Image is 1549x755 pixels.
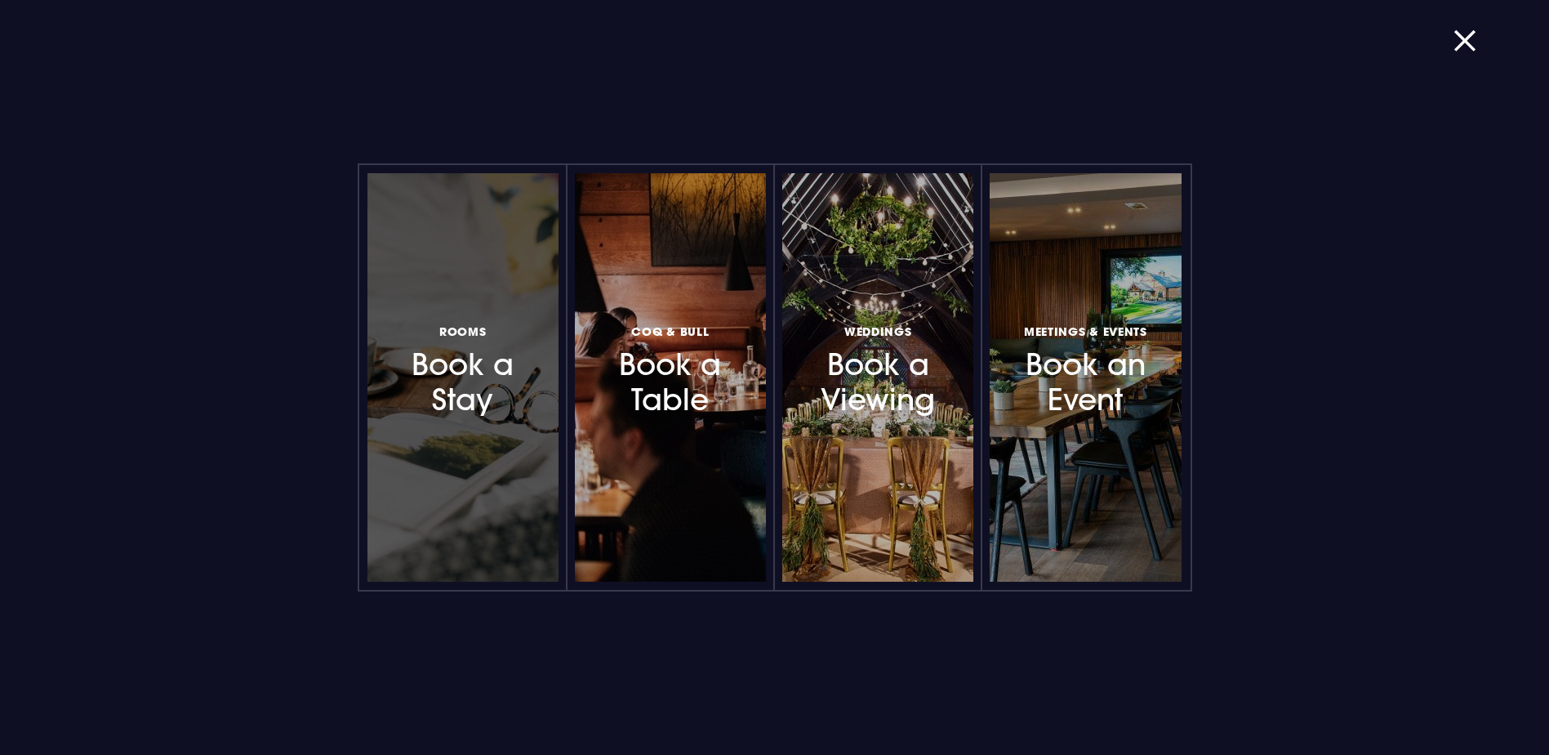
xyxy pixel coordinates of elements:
[782,173,973,582] a: WeddingsBook a Viewing
[599,320,741,418] h3: Book a Table
[1014,320,1156,418] h3: Book an Event
[844,324,912,339] span: Weddings
[575,173,766,582] a: Coq & BullBook a Table
[990,173,1181,582] a: Meetings & EventsBook an Event
[807,320,949,418] h3: Book a Viewing
[631,324,709,339] span: Coq & Bull
[367,173,559,582] a: RoomsBook a Stay
[392,320,534,418] h3: Book a Stay
[1024,324,1147,339] span: Meetings & Events
[439,324,487,339] span: Rooms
